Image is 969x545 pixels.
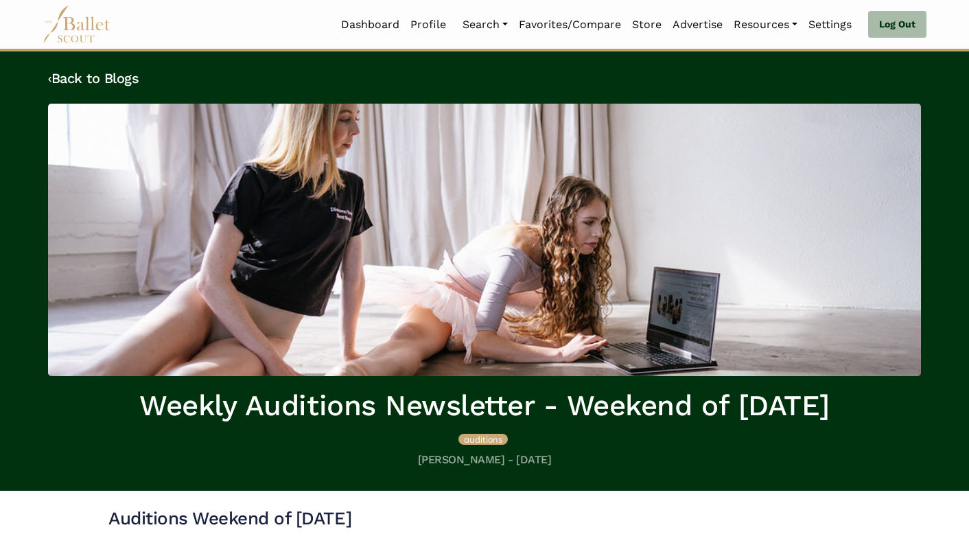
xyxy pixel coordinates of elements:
h1: Weekly Auditions Newsletter - Weekend of [DATE] [48,387,921,425]
a: Dashboard [336,10,405,39]
a: Store [627,10,667,39]
a: ‹Back to Blogs [48,70,139,86]
h3: Auditions Weekend of [DATE] [108,507,861,531]
a: Favorites/Compare [513,10,627,39]
h5: [PERSON_NAME] - [DATE] [48,453,921,467]
a: Resources [728,10,803,39]
a: auditions [458,432,508,445]
span: auditions [464,434,502,445]
a: Settings [803,10,857,39]
code: ‹ [48,69,51,86]
a: Search [457,10,513,39]
a: Log Out [868,11,926,38]
img: header_image.img [48,104,921,376]
a: Advertise [667,10,728,39]
a: Profile [405,10,452,39]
